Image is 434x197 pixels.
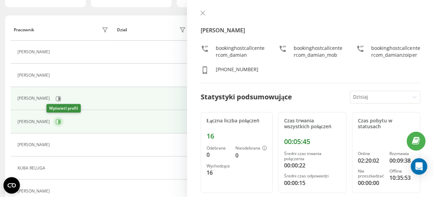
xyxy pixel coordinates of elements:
div: Odebrane [207,146,230,151]
div: 00:05:45 [284,138,341,146]
div: Offline [389,169,414,174]
div: 16 [207,168,230,177]
div: Łączna liczba połączeń [207,118,267,124]
div: Online [358,151,384,156]
div: Statystyki podsumowujące [201,92,292,102]
div: bookinghostcallcentercom_damian [216,45,265,58]
div: Nieodebrane [235,146,267,151]
div: Średni czas trwania połączenia [284,151,341,161]
div: Dział [117,28,127,32]
div: bookinghostcallcentercom_damian_mob [294,45,343,58]
div: bookinghostcallcentercom_damianzoiper [371,45,420,58]
div: [PERSON_NAME] [17,119,51,124]
h4: [PERSON_NAME] [201,26,420,34]
button: Open CMP widget [3,177,20,194]
div: [PHONE_NUMBER] [216,66,258,76]
div: Wyświetl profil [46,104,81,113]
div: 00:00:22 [284,161,341,169]
div: [PERSON_NAME] [17,50,51,54]
div: [PERSON_NAME] [17,96,51,101]
div: Średni czas odpowiedzi [284,174,341,178]
div: [PERSON_NAME] [17,73,51,78]
div: 00:00:00 [358,179,384,187]
div: [PERSON_NAME] [17,142,51,147]
div: [PERSON_NAME] [17,189,51,194]
div: 0 [207,151,230,159]
div: Czas trwania wszystkich połączeń [284,118,341,130]
div: 16 [207,132,267,140]
div: 02:20:02 [358,156,384,165]
div: 10:35:53 [389,174,414,182]
div: 00:00:15 [284,179,341,187]
div: Pracownik [14,28,34,32]
div: Rozmawia [389,151,414,156]
div: Open Intercom Messenger [411,158,427,175]
div: 00:09:38 [389,156,414,165]
div: Czas pobytu w statusach [358,118,414,130]
div: Nie przeszkadzać [358,169,384,179]
div: 0 [235,151,267,160]
div: Wychodzące [207,164,230,168]
div: KUBA RELUGA [17,166,47,171]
